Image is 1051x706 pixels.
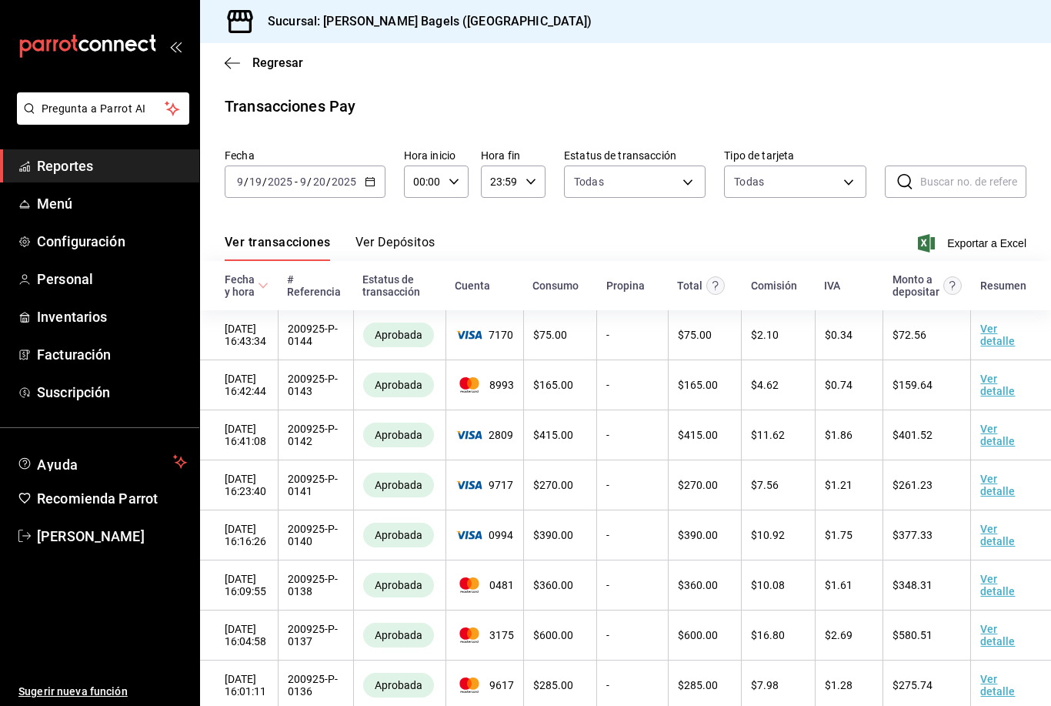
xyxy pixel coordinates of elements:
[326,176,331,188] span: /
[751,629,785,641] span: $ 16.80
[533,379,573,391] span: $ 165.00
[363,673,434,698] div: Transacciones cobradas de manera exitosa.
[677,279,702,292] div: Total
[363,573,434,597] div: Transacciones cobradas de manera exitosa.
[200,560,278,611] td: [DATE] 16:09:55
[355,235,435,261] button: Ver Depósitos
[564,150,706,161] label: Estatus de transacción
[455,279,490,292] div: Cuenta
[597,410,668,460] td: -
[825,629,852,641] span: $ 2.69
[980,623,1015,647] a: Ver detalle
[37,306,187,327] span: Inventarios
[200,611,278,661] td: [DATE] 16:04:58
[295,176,298,188] span: -
[37,269,187,289] span: Personal
[278,410,353,460] td: 200925-P-0142
[225,235,435,261] div: navigation tabs
[678,679,718,691] span: $ 285.00
[893,479,933,491] span: $ 261.23
[236,176,244,188] input: --
[706,276,725,295] svg: Este monto equivale al total pagado por el comensal antes de aplicar Comisión e IVA.
[678,329,712,341] span: $ 75.00
[980,373,1015,397] a: Ver detalle
[37,231,187,252] span: Configuración
[37,453,167,471] span: Ayuda
[363,323,434,347] div: Transacciones cobradas de manera exitosa.
[455,678,514,693] span: 9617
[980,323,1015,347] a: Ver detalle
[824,279,840,292] div: IVA
[369,479,429,491] span: Aprobada
[597,560,668,611] td: -
[751,479,779,491] span: $ 7.56
[17,92,189,125] button: Pregunta a Parrot AI
[249,176,262,188] input: --
[278,360,353,410] td: 200925-P-0143
[225,273,269,298] span: Fecha y hora
[200,310,278,360] td: [DATE] 16:43:34
[751,429,785,441] span: $ 11.62
[455,529,514,541] span: 0994
[893,629,933,641] span: $ 580.51
[597,611,668,661] td: -
[597,360,668,410] td: -
[533,529,573,541] span: $ 390.00
[481,150,546,161] label: Hora fin
[225,273,255,298] div: Fecha y hora
[980,423,1015,447] a: Ver detalle
[825,579,852,591] span: $ 1.61
[751,579,785,591] span: $ 10.08
[678,629,718,641] span: $ 600.00
[825,679,852,691] span: $ 1.28
[455,377,514,393] span: 8993
[225,95,355,118] div: Transacciones Pay
[921,234,1026,253] button: Exportar a Excel
[267,176,293,188] input: ----
[278,611,353,661] td: 200925-P-0137
[299,176,307,188] input: --
[532,279,579,292] div: Consumo
[369,379,429,391] span: Aprobada
[455,627,514,643] span: 3175
[404,150,469,161] label: Hora inicio
[369,529,429,541] span: Aprobada
[369,429,429,441] span: Aprobada
[11,112,189,128] a: Pregunta a Parrot AI
[893,529,933,541] span: $ 377.33
[225,55,303,70] button: Regresar
[678,379,718,391] span: $ 165.00
[893,579,933,591] span: $ 348.31
[455,577,514,593] span: 0481
[252,55,303,70] span: Regresar
[278,510,353,560] td: 200925-P-0140
[980,523,1015,547] a: Ver detalle
[597,310,668,360] td: -
[980,473,1015,497] a: Ver detalle
[597,510,668,560] td: -
[455,479,514,491] span: 9717
[893,679,933,691] span: $ 275.74
[920,166,1026,197] input: Buscar no. de referencia
[606,279,645,292] div: Propina
[42,101,165,117] span: Pregunta a Parrot AI
[533,479,573,491] span: $ 270.00
[533,429,573,441] span: $ 415.00
[724,150,866,161] label: Tipo de tarjeta
[18,684,187,700] span: Sugerir nueva función
[225,150,385,161] label: Fecha
[363,473,434,497] div: Transacciones cobradas de manera exitosa.
[678,579,718,591] span: $ 360.00
[751,279,797,292] div: Comisión
[678,429,718,441] span: $ 415.00
[363,523,434,547] div: Transacciones cobradas de manera exitosa.
[37,526,187,547] span: [PERSON_NAME]
[533,579,573,591] span: $ 360.00
[169,40,182,52] button: open_drawer_menu
[369,579,429,591] span: Aprobada
[825,329,852,341] span: $ 0.34
[362,273,436,298] div: Estatus de transacción
[331,176,357,188] input: ----
[37,193,187,214] span: Menú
